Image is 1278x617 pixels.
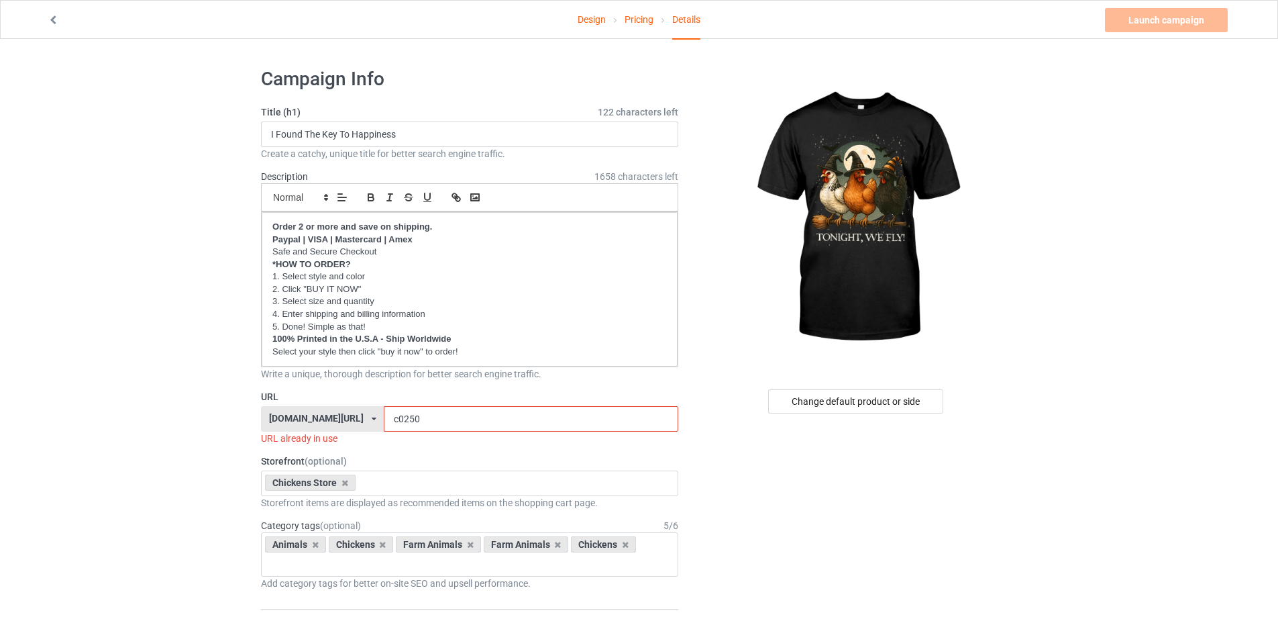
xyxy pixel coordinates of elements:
p: Safe and Secure Checkout [272,246,667,258]
span: (optional) [305,456,347,467]
label: Category tags [261,519,361,532]
div: Farm Animals [484,536,569,553]
p: 3. Select size and quantity [272,295,667,308]
p: 2. Click "BUY IT NOW" [272,283,667,296]
div: Animals [265,536,326,553]
div: 5 / 6 [663,519,678,532]
div: Write a unique, thorough description for better search engine traffic. [261,367,678,381]
div: Create a catchy, unique title for better search engine traffic. [261,147,678,160]
label: URL [261,390,678,404]
p: Select your style then click "buy it now" to order! [272,346,667,359]
p: 1. Select style and color [272,271,667,283]
div: Chickens [571,536,636,553]
label: Title (h1) [261,105,678,119]
label: Description [261,171,308,182]
div: Details [672,1,700,40]
div: Farm Animals [396,536,481,553]
div: Chickens [329,536,394,553]
p: 4. Enter shipping and billing information [272,308,667,321]
div: Add category tags for better on-site SEO and upsell performance. [261,577,678,590]
span: 1658 characters left [594,170,678,183]
div: URL already in use [261,432,678,445]
div: Change default product or side [768,389,943,414]
strong: Paypal | VISA | Mastercard | Amex [272,234,413,244]
p: 5. Done! Simple as that! [272,321,667,334]
span: 122 characters left [598,105,678,119]
div: Storefront items are displayed as recommended items on the shopping cart page. [261,496,678,510]
strong: *HOW TO ORDER? [272,259,351,269]
label: Storefront [261,455,678,468]
span: (optional) [320,520,361,531]
strong: Order 2 or more and save on shipping. [272,222,432,232]
div: Chickens Store [265,475,356,491]
div: [DOMAIN_NAME][URL] [269,414,364,423]
strong: 100% Printed in the U.S.A - Ship Worldwide [272,334,451,344]
a: Design [578,1,606,38]
a: Pricing [625,1,653,38]
h1: Campaign Info [261,67,678,91]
